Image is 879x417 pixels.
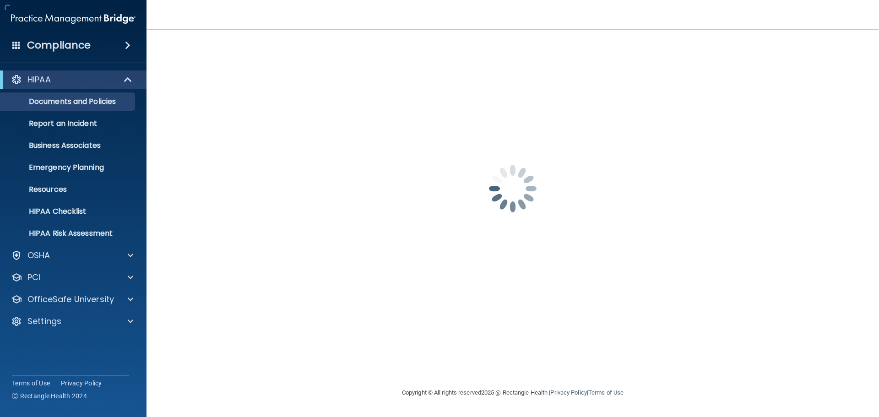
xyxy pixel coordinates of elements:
p: Documents and Policies [6,97,131,106]
div: Copyright © All rights reserved 2025 @ Rectangle Health | | [346,378,680,407]
p: HIPAA Risk Assessment [6,229,131,238]
img: spinner.e123f6fc.gif [467,143,559,234]
a: Settings [11,316,133,327]
a: HIPAA [11,74,133,85]
h4: Compliance [27,39,91,52]
a: OfficeSafe University [11,294,133,305]
a: PCI [11,272,133,283]
p: OfficeSafe University [27,294,114,305]
p: Report an Incident [6,119,131,128]
p: Emergency Planning [6,163,131,172]
p: PCI [27,272,40,283]
a: OSHA [11,250,133,261]
p: OSHA [27,250,50,261]
a: Privacy Policy [61,379,102,388]
p: Business Associates [6,141,131,150]
p: HIPAA Checklist [6,207,131,216]
span: Ⓒ Rectangle Health 2024 [12,391,87,401]
a: Terms of Use [588,389,624,396]
p: Resources [6,185,131,194]
a: Privacy Policy [550,389,586,396]
a: Terms of Use [12,379,50,388]
p: Settings [27,316,61,327]
p: HIPAA [27,74,51,85]
img: PMB logo [11,10,136,28]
